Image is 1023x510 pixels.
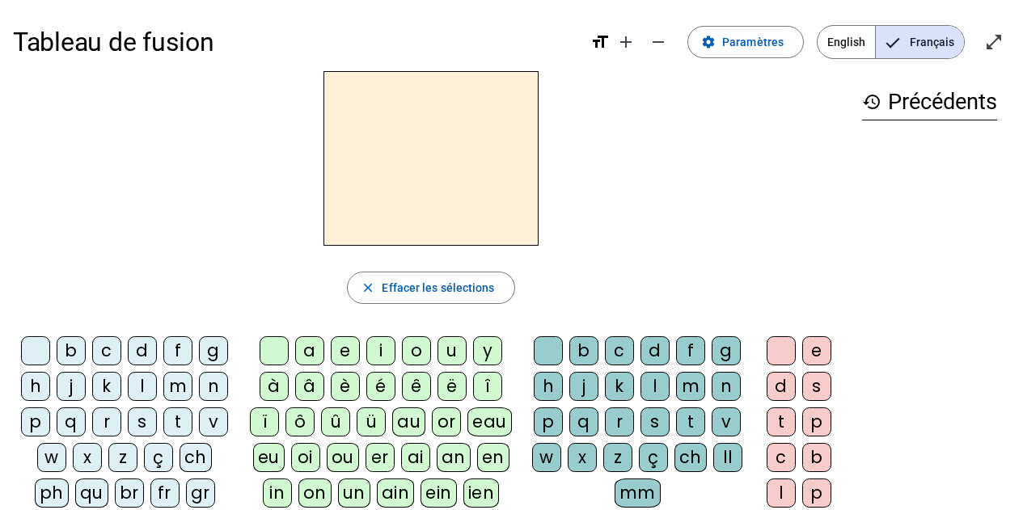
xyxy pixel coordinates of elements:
div: v [199,407,228,436]
div: c [767,443,796,472]
div: ï [250,407,279,436]
div: z [108,443,137,472]
div: b [802,443,831,472]
mat-icon: add [616,32,636,52]
div: ë [438,372,467,401]
div: an [437,443,471,472]
div: w [37,443,66,472]
div: fr [150,478,180,508]
div: m [676,372,705,401]
mat-icon: close [361,280,375,295]
div: en [477,443,509,472]
div: gr [186,478,215,508]
div: ch [180,443,212,472]
div: s [640,407,670,436]
div: r [92,407,121,436]
div: ein [421,478,457,508]
div: d [128,336,157,365]
div: g [712,336,741,365]
div: à [260,372,289,401]
button: Effacer les sélections [347,272,514,304]
div: f [163,336,192,365]
div: e [331,336,360,365]
div: ain [377,478,415,508]
div: r [605,407,634,436]
div: l [640,372,670,401]
div: g [199,336,228,365]
div: i [366,336,395,365]
div: v [712,407,741,436]
mat-icon: open_in_full [984,32,1004,52]
button: Augmenter la taille de la police [610,26,642,58]
div: n [712,372,741,401]
div: s [128,407,157,436]
div: p [21,407,50,436]
div: eu [253,443,285,472]
div: un [338,478,370,508]
div: ch [674,443,707,472]
div: x [73,443,102,472]
div: h [534,372,563,401]
button: Diminuer la taille de la police [642,26,674,58]
div: on [298,478,332,508]
div: é [366,372,395,401]
span: Paramètres [722,32,784,52]
div: o [402,336,431,365]
div: t [163,407,192,436]
span: Effacer les sélections [382,278,494,297]
div: f [676,336,705,365]
div: or [432,407,461,436]
div: j [569,372,598,401]
div: z [603,443,632,472]
div: c [605,336,634,365]
div: ç [639,443,668,472]
span: Français [876,26,964,58]
div: br [115,478,144,508]
div: ô [285,407,315,436]
div: m [163,372,192,401]
div: p [802,478,831,508]
button: Paramètres [687,26,804,58]
div: qu [75,478,108,508]
div: l [128,372,157,401]
div: k [605,372,634,401]
div: ü [357,407,386,436]
div: au [392,407,425,436]
div: h [21,372,50,401]
mat-icon: history [862,92,881,112]
div: oi [291,443,320,472]
div: ll [713,443,742,472]
div: a [295,336,324,365]
h1: Tableau de fusion [13,16,577,68]
div: î [473,372,502,401]
div: b [569,336,598,365]
mat-icon: remove [649,32,668,52]
mat-button-toggle-group: Language selection [817,25,965,59]
div: ç [144,443,173,472]
div: e [802,336,831,365]
div: t [676,407,705,436]
div: x [568,443,597,472]
div: b [57,336,86,365]
div: è [331,372,360,401]
div: ê [402,372,431,401]
h3: Précédents [862,84,997,120]
div: ai [401,443,430,472]
div: er [366,443,395,472]
div: u [438,336,467,365]
div: k [92,372,121,401]
div: c [92,336,121,365]
div: y [473,336,502,365]
div: w [532,443,561,472]
div: l [767,478,796,508]
div: q [569,407,598,436]
div: q [57,407,86,436]
div: t [767,407,796,436]
button: Entrer en plein écran [978,26,1010,58]
div: p [534,407,563,436]
div: n [199,372,228,401]
div: d [767,372,796,401]
mat-icon: format_size [590,32,610,52]
span: English [818,26,875,58]
div: ou [327,443,359,472]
